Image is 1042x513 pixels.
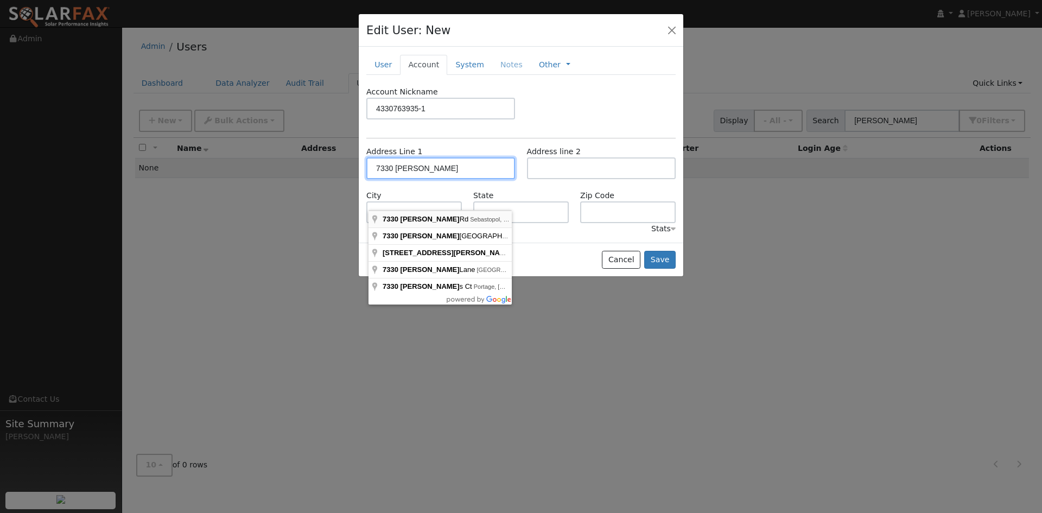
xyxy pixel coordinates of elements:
button: Save [644,251,676,269]
span: [GEOGRAPHIC_DATA] [383,232,535,240]
label: City [366,190,382,201]
span: 7330 [PERSON_NAME] [383,265,460,274]
span: s Ct [383,282,474,290]
span: 7330 [PERSON_NAME] [383,232,460,240]
label: Account Nickname [366,86,438,98]
label: Address line 2 [527,146,581,157]
span: Lane [383,265,477,274]
a: User [366,55,400,75]
span: [STREET_ADDRESS][PERSON_NAME] [383,249,513,257]
span: [PERSON_NAME] [401,215,460,223]
label: Address Line 1 [366,146,422,157]
h4: Edit User: New [366,22,450,39]
span: Portage, [GEOGRAPHIC_DATA], [GEOGRAPHIC_DATA] [474,283,626,290]
span: [GEOGRAPHIC_DATA], [GEOGRAPHIC_DATA], [GEOGRAPHIC_DATA] [477,267,670,273]
button: Cancel [602,251,640,269]
a: System [447,55,492,75]
a: Other [539,59,561,71]
a: Account [400,55,447,75]
span: 7330 [PERSON_NAME] [383,282,460,290]
span: Rd [383,215,470,223]
span: Sebastopol, [GEOGRAPHIC_DATA], [GEOGRAPHIC_DATA] [470,216,631,223]
label: State [473,190,493,201]
span: 7330 [383,215,398,223]
label: Zip Code [580,190,614,201]
div: Stats [651,223,676,235]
